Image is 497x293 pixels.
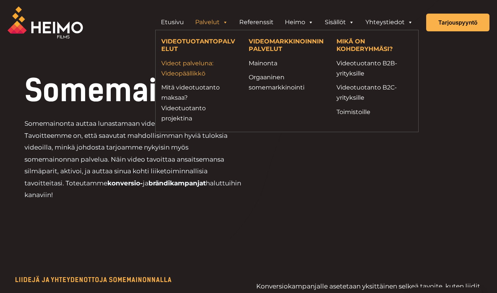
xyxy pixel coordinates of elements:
a: Mitä videotuotanto maksaa?Videotuotanto projektina [161,82,237,123]
a: Etusivu [155,15,190,30]
strong: konversio- [107,179,143,187]
img: Heimo Filmsin logo [8,6,83,39]
h4: MIKÄ ON KOHDERYHMÄSI? [336,38,413,54]
a: Palvelut [190,15,234,30]
strong: brändikampanjat [148,179,206,187]
a: Orgaaninen somemarkkinointi [249,72,325,93]
a: Videotuotanto B2C-yrityksille [336,82,413,103]
a: Toimistoille [336,107,413,117]
a: Videot palveluna: Videopäällikkö [161,58,237,79]
h4: VIDEOMARKKINOINNIN PALVELUT [249,38,325,54]
h1: Somemainonta [24,76,295,106]
a: Referenssit [234,15,279,30]
a: Heimo [279,15,319,30]
a: Sisällöt [319,15,360,30]
p: LIIDEJÄ JA YHTEYDENOTTOJA SOMEMAINONNALLA [15,277,241,283]
a: Yhteystiedot [360,15,419,30]
h4: VIDEOTUOTANTOPALVELUT [161,38,237,54]
div: Somemainonta auttaa lunastamaan videoidesi täyden potentiaalin. Tavoitteemme on, että saavutat ma... [24,118,295,201]
a: Videotuotanto B2B-yrityksille [336,58,413,79]
aside: Header Widget 1 [151,15,422,30]
a: Tarjouspyyntö [426,14,489,31]
a: Mainonta [249,58,325,68]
